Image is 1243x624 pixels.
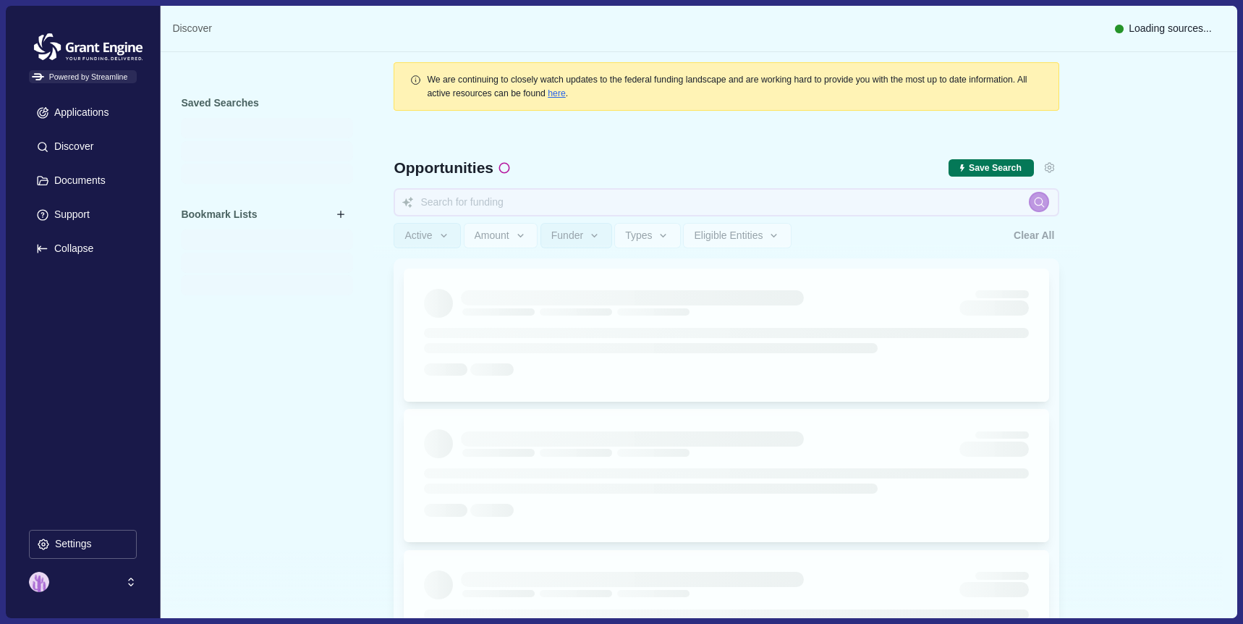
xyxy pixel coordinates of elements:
[394,188,1059,216] input: Search for funding
[404,229,432,242] span: Active
[694,229,763,242] span: Eligible Entities
[949,159,1034,177] button: Save current search & filters
[427,73,1043,100] div: .
[394,160,493,175] span: Opportunities
[29,132,137,161] button: Discover
[540,223,612,248] button: Funder
[394,223,461,248] button: Active
[50,538,92,550] p: Settings
[49,106,109,119] p: Applications
[548,88,566,98] a: here
[29,29,148,65] img: Grantengine Logo
[1009,223,1059,248] button: Clear All
[625,229,652,242] span: Types
[172,21,211,36] a: Discover
[32,73,44,81] img: Powered by Streamline Logo
[464,223,538,248] button: Amount
[551,229,583,242] span: Funder
[29,572,49,592] img: profile picture
[29,530,137,559] button: Settings
[29,530,137,564] a: Settings
[427,75,1027,98] span: We are continuing to closely watch updates to the federal funding landscape and are working hard ...
[1039,158,1059,178] button: Settings
[29,29,137,45] a: Grantengine Logo
[475,229,509,242] span: Amount
[614,223,681,248] button: Types
[29,166,137,195] button: Documents
[181,96,258,111] span: Saved Searches
[29,201,137,229] button: Support
[29,70,137,83] span: Powered by Streamline
[29,235,137,263] button: Expand
[683,223,791,248] button: Eligible Entities
[1129,21,1211,36] span: Loading sources...
[181,207,257,222] span: Bookmark Lists
[49,174,106,187] p: Documents
[49,208,90,221] p: Support
[49,140,93,153] p: Discover
[49,243,93,255] p: Collapse
[29,98,137,127] button: Applications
